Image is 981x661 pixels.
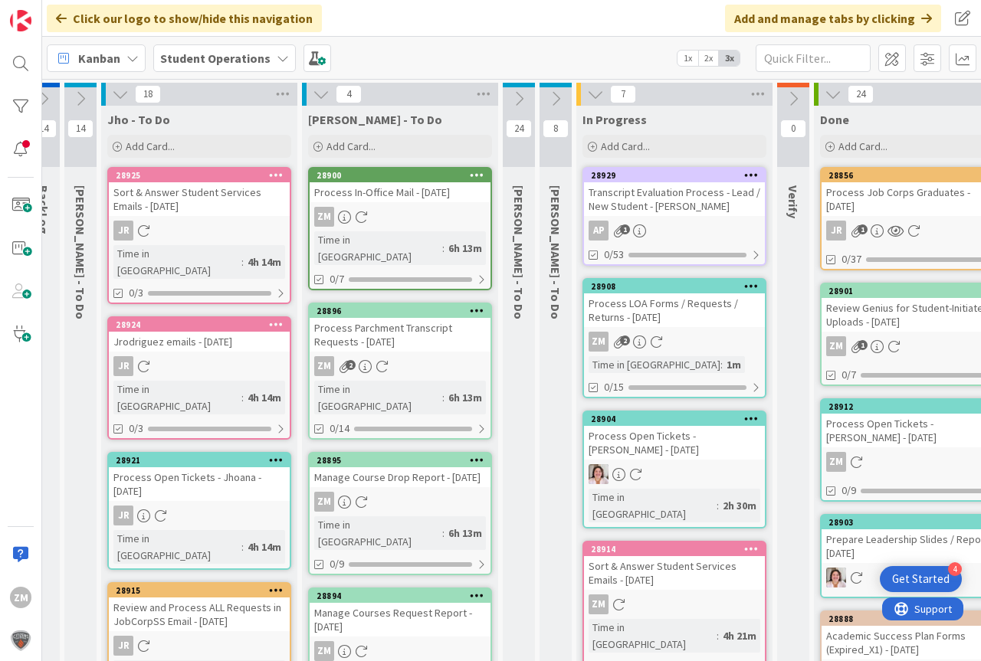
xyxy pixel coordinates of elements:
[330,420,349,437] span: 0/14
[10,587,31,608] div: ZM
[67,119,94,138] span: 14
[314,231,442,265] div: Time in [GEOGRAPHIC_DATA]
[129,420,143,437] span: 0/3
[109,332,290,352] div: Jrodriguez emails - [DATE]
[445,240,486,257] div: 6h 13m
[109,506,290,525] div: JR
[113,636,133,656] div: JR
[330,556,344,572] span: 0/9
[442,525,445,542] span: :
[506,119,532,138] span: 24
[32,2,70,21] span: Support
[717,627,719,644] span: :
[880,566,962,592] div: Open Get Started checklist, remaining modules: 4
[73,185,88,319] span: Emilie - To Do
[113,245,241,279] div: Time in [GEOGRAPHIC_DATA]
[584,280,765,293] div: 28908
[346,360,356,370] span: 2
[126,139,175,153] span: Add Card...
[584,280,765,327] div: 28908Process LOA Forms / Requests / Returns - [DATE]
[109,584,290,597] div: 28915
[584,293,765,327] div: Process LOA Forms / Requests / Returns - [DATE]
[317,591,490,601] div: 28894
[948,562,962,576] div: 4
[584,542,765,556] div: 28914
[589,356,720,373] div: Time in [GEOGRAPHIC_DATA]
[160,51,271,66] b: Student Operations
[113,356,133,376] div: JR
[109,453,290,501] div: 28921Process Open Tickets - Jhoana - [DATE]
[317,455,490,466] div: 28895
[591,414,765,424] div: 28904
[129,285,143,301] span: 0/3
[314,381,442,414] div: Time in [GEOGRAPHIC_DATA]
[838,139,887,153] span: Add Card...
[241,538,244,555] span: :
[310,467,490,487] div: Manage Course Drop Report - [DATE]
[589,594,609,614] div: ZM
[310,182,490,202] div: Process In-Office Mail - [DATE]
[842,367,856,383] span: 0/7
[109,597,290,631] div: Review and Process ALL Requests in JobCorpSS Email - [DATE]
[826,568,846,587] img: EW
[826,221,846,241] div: JR
[820,112,849,127] span: Done
[31,119,57,138] span: 14
[109,169,290,182] div: 28925
[591,170,765,181] div: 28929
[310,492,490,512] div: ZM
[135,85,161,103] span: 18
[826,452,846,472] div: ZM
[113,221,133,241] div: JR
[756,44,871,72] input: Quick Filter...
[116,319,290,330] div: 28924
[678,51,698,66] span: 1x
[310,304,490,352] div: 28896Process Parchment Transcript Requests - [DATE]
[310,589,490,603] div: 28894
[848,85,874,103] span: 24
[584,169,765,182] div: 28929
[720,356,723,373] span: :
[584,169,765,216] div: 28929Transcript Evaluation Process - Lead / New Student - [PERSON_NAME]
[36,185,51,234] span: BackLog
[584,594,765,614] div: ZM
[719,627,760,644] div: 4h 21m
[113,506,133,525] div: JR
[589,221,609,241] div: AP
[109,318,290,332] div: 28924
[584,464,765,484] div: EW
[109,318,290,352] div: 28924Jrodriguez emails - [DATE]
[317,306,490,316] div: 28896
[543,119,569,138] span: 8
[317,170,490,181] div: 28900
[244,538,285,555] div: 4h 14m
[445,525,486,542] div: 6h 13m
[109,584,290,631] div: 28915Review and Process ALL Requests in JobCorpSS Email - [DATE]
[109,636,290,656] div: JR
[698,51,719,66] span: 2x
[310,318,490,352] div: Process Parchment Transcript Requests - [DATE]
[445,389,486,406] div: 6h 13m
[310,641,490,661] div: ZM
[725,5,941,32] div: Add and manage tabs by clicking
[310,207,490,227] div: ZM
[314,492,334,512] div: ZM
[591,544,765,555] div: 28914
[314,207,334,227] div: ZM
[584,542,765,590] div: 28914Sort & Answer Student Services Emails - [DATE]
[584,556,765,590] div: Sort & Answer Student Services Emails - [DATE]
[584,332,765,352] div: ZM
[310,453,490,487] div: 28895Manage Course Drop Report - [DATE]
[116,455,290,466] div: 28921
[892,571,950,587] div: Get Started
[620,224,630,234] span: 1
[719,497,760,514] div: 2h 30m
[310,356,490,376] div: ZM
[620,335,630,345] span: 2
[113,530,241,564] div: Time in [GEOGRAPHIC_DATA]
[511,185,527,319] span: Eric - To Do
[109,221,290,241] div: JR
[310,453,490,467] div: 28895
[10,630,31,651] img: avatar
[842,251,861,267] span: 0/37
